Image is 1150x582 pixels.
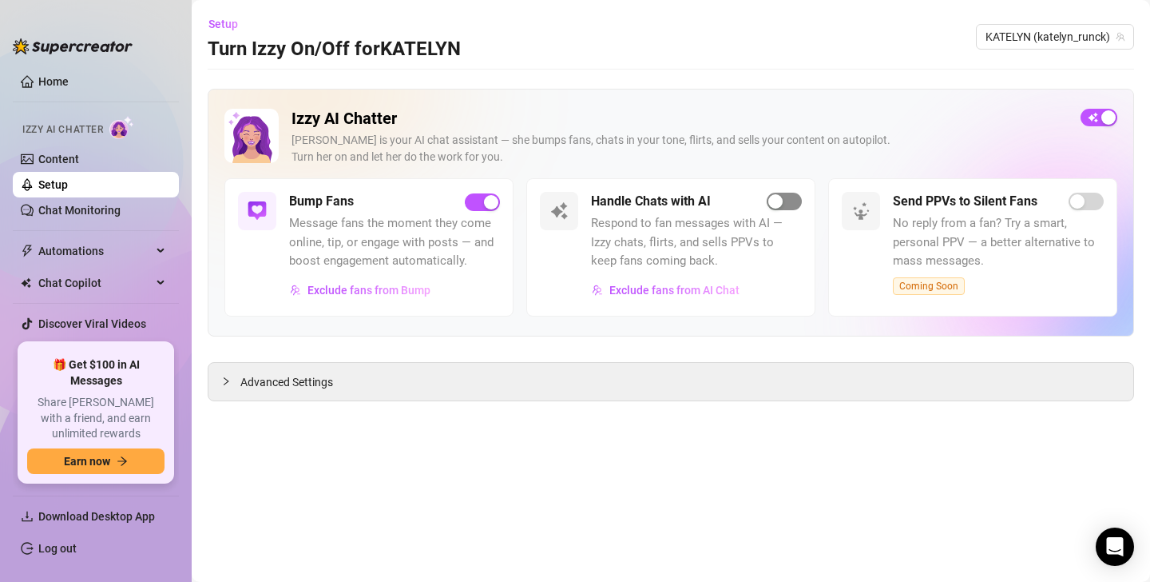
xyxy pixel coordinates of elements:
button: Setup [208,11,251,37]
span: Coming Soon [893,277,965,295]
div: Open Intercom Messenger [1096,528,1134,566]
span: No reply from a fan? Try a smart, personal PPV — a better alternative to mass messages. [893,214,1104,271]
img: svg%3e [248,201,267,221]
span: download [21,510,34,523]
span: Automations [38,238,152,264]
h2: Izzy AI Chatter [291,109,1068,129]
a: Setup [38,178,68,191]
img: Izzy AI Chatter [224,109,279,163]
button: Earn nowarrow-right [27,448,165,474]
img: svg%3e [592,285,603,296]
h3: Turn Izzy On/Off for KATELYN [208,37,461,62]
span: thunderbolt [21,245,34,257]
a: Home [38,75,69,88]
div: collapsed [221,373,240,390]
a: Chat Monitoring [38,204,121,217]
a: Content [38,153,79,165]
span: Exclude fans from AI Chat [609,284,740,297]
span: Exclude fans from Bump [307,284,430,297]
a: Log out [38,542,77,555]
span: KATELYN (katelyn_runck) [985,25,1124,49]
span: team [1116,32,1125,42]
button: Exclude fans from AI Chat [591,277,740,303]
span: Download Desktop App [38,510,155,523]
button: Exclude fans from Bump [289,277,431,303]
span: Message fans the moment they come online, tip, or engage with posts — and boost engagement automa... [289,214,500,271]
span: Respond to fan messages with AI — Izzy chats, flirts, and sells PPVs to keep fans coming back. [591,214,802,271]
span: Izzy AI Chatter [22,122,103,138]
span: Setup [208,18,238,30]
img: svg%3e [549,201,569,221]
h5: Handle Chats with AI [591,192,711,211]
span: Chat Copilot [38,270,152,296]
h5: Send PPVs to Silent Fans [893,192,1037,211]
img: logo-BBDzfeDw.svg [13,38,133,54]
img: Chat Copilot [21,277,31,289]
h5: Bump Fans [289,192,354,211]
span: Advanced Settings [240,373,333,391]
a: Discover Viral Videos [38,317,146,330]
img: AI Chatter [109,116,134,139]
span: Earn now [64,455,110,468]
span: Share [PERSON_NAME] with a friend, and earn unlimited rewards [27,395,165,442]
span: arrow-right [117,456,128,467]
img: svg%3e [290,285,301,296]
div: [PERSON_NAME] is your AI chat assistant — she bumps fans, chats in your tone, flirts, and sells y... [291,132,1068,165]
span: collapsed [221,377,231,386]
span: 🎁 Get $100 in AI Messages [27,357,165,389]
img: svg%3e [851,201,870,221]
